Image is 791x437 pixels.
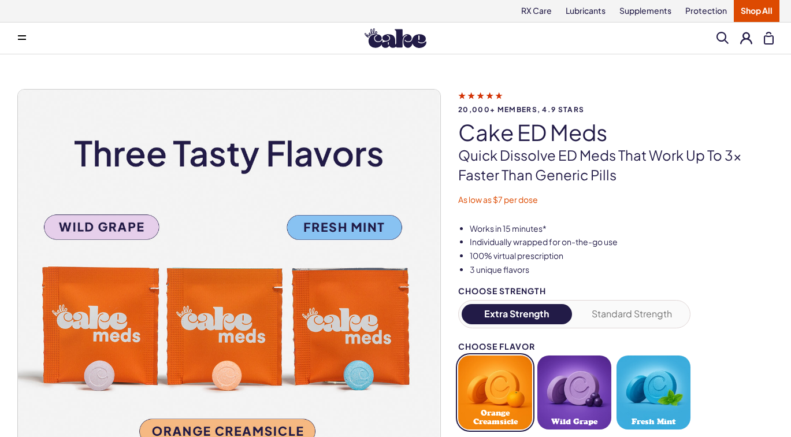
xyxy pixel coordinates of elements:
span: Fresh Mint [632,417,675,426]
span: Orange Creamsicle [462,409,529,426]
img: Hello Cake [365,28,426,48]
a: 20,000+ members, 4.9 stars [458,90,774,113]
li: 100% virtual prescription [470,250,774,262]
span: Wild Grape [551,417,597,426]
li: Individually wrapped for on-the-go use [470,236,774,248]
h1: Cake ED Meds [458,120,774,145]
p: As low as $7 per dose [458,194,774,206]
li: 3 unique flavors [470,264,774,276]
span: 20,000+ members, 4.9 stars [458,106,774,113]
li: Works in 15 minutes* [470,223,774,235]
div: Choose Flavor [458,342,690,351]
div: Choose Strength [458,287,690,295]
p: Quick dissolve ED Meds that work up to 3x faster than generic pills [458,146,774,184]
button: Standard Strength [577,304,688,324]
button: Extra Strength [462,304,572,324]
